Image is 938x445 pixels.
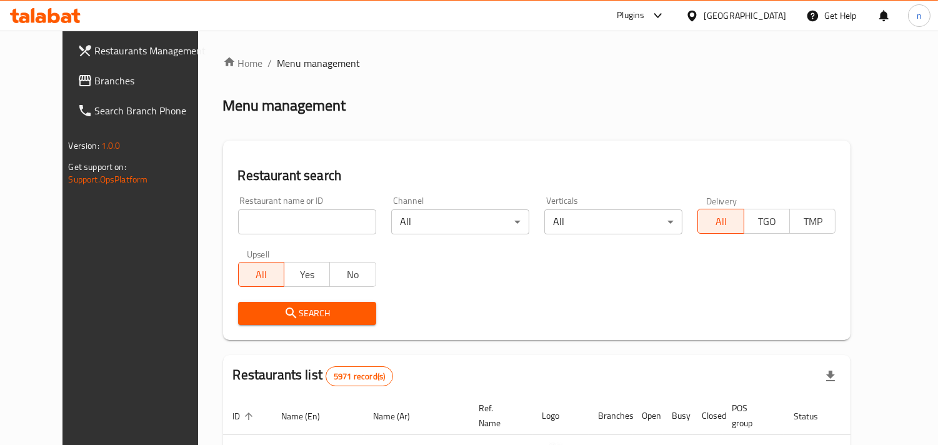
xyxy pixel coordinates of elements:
span: 1.0.0 [101,137,121,154]
span: POS group [732,401,769,431]
label: Upsell [247,249,270,258]
a: Home [223,56,263,71]
li: / [268,56,272,71]
a: Search Branch Phone [67,96,219,126]
span: Search [248,306,366,321]
button: No [329,262,376,287]
span: 5971 record(s) [326,371,392,382]
nav: breadcrumb [223,56,851,71]
a: Branches [67,66,219,96]
h2: Restaurants list [233,366,394,386]
span: No [335,266,371,284]
th: Busy [662,397,692,435]
span: Status [794,409,835,424]
span: All [703,212,739,231]
h2: Restaurant search [238,166,836,185]
input: Search for restaurant name or ID.. [238,209,376,234]
div: Total records count [326,366,393,386]
label: Delivery [706,196,737,205]
span: n [917,9,922,22]
span: Ref. Name [479,401,517,431]
div: Plugins [617,8,644,23]
span: Yes [289,266,325,284]
th: Logo [532,397,589,435]
button: All [238,262,284,287]
button: Yes [284,262,330,287]
a: Support.OpsPlatform [69,171,148,187]
span: Name (En) [282,409,337,424]
span: Get support on: [69,159,126,175]
div: All [544,209,682,234]
span: Menu management [277,56,361,71]
th: Closed [692,397,722,435]
th: Branches [589,397,632,435]
span: TMP [795,212,831,231]
a: Restaurants Management [67,36,219,66]
h2: Menu management [223,96,346,116]
button: All [697,209,744,234]
span: Version: [69,137,99,154]
th: Open [632,397,662,435]
div: [GEOGRAPHIC_DATA] [704,9,786,22]
span: Search Branch Phone [95,103,209,118]
span: Branches [95,73,209,88]
div: Export file [816,361,846,391]
button: TGO [744,209,790,234]
button: TMP [789,209,836,234]
span: ID [233,409,257,424]
span: Restaurants Management [95,43,209,58]
span: All [244,266,279,284]
div: All [391,209,529,234]
span: Name (Ar) [374,409,427,424]
button: Search [238,302,376,325]
span: TGO [749,212,785,231]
